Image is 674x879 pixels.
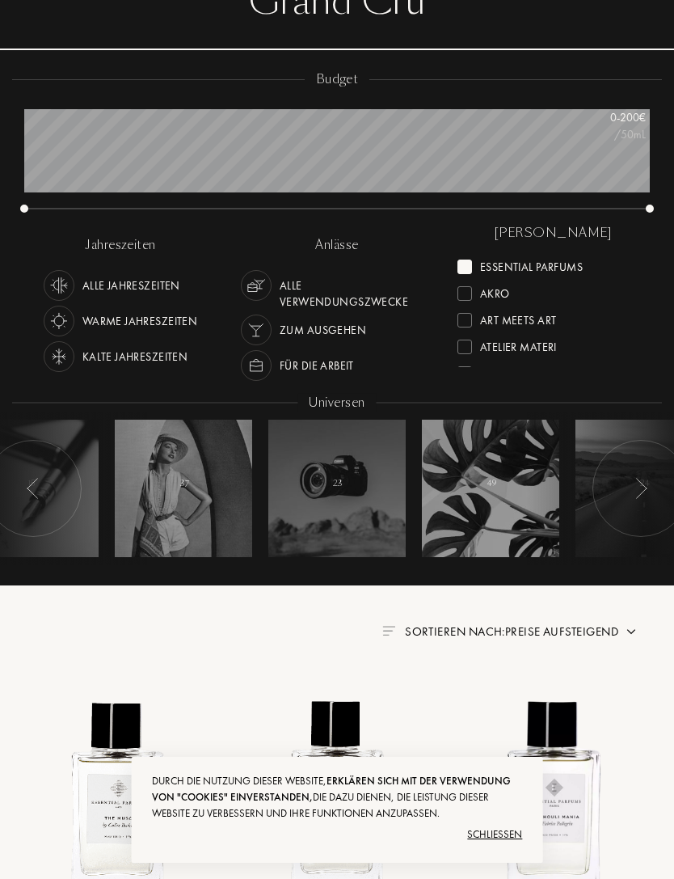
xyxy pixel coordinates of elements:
[48,345,70,368] img: usage_season_cold_white.svg
[625,625,638,638] img: arrow.png
[280,350,354,381] div: Für die Arbeit
[280,315,366,345] div: Zum Ausgehen
[634,478,647,499] img: arr_left.svg
[152,773,523,822] div: Durch die Nutzung dieser Website, die dazu dienen, die Leistung dieser Website zu verbessern und ...
[152,774,511,804] span: erklären sich mit der Verwendung von "Cookies" einverstanden,
[152,822,523,847] div: Schließen
[245,354,267,377] img: usage_occasion_work_white.svg
[483,224,624,243] div: [PERSON_NAME]
[405,623,618,640] span: Sortieren nach: Preise aufsteigend
[48,310,70,332] img: usage_season_hot_white.svg
[180,478,189,489] span: 37
[304,236,369,255] div: anlässe
[487,478,496,489] span: 49
[27,478,40,499] img: arr_left.svg
[480,306,556,328] div: Art Meets Art
[480,333,557,355] div: Atelier Materi
[480,360,516,382] div: Baruti
[333,478,343,489] span: 23
[245,274,267,297] img: usage_occasion_all_white.svg
[82,270,180,301] div: Alle Jahreszeiten
[480,280,510,302] div: Akro
[565,109,646,126] div: 0 - 200 €
[480,253,583,275] div: Essential Parfums
[565,126,646,143] div: /50mL
[305,70,370,89] div: budget
[280,270,433,310] div: Alle Verwendungszwecke
[48,274,70,297] img: usage_season_average_white.svg
[245,319,267,341] img: usage_occasion_party_white.svg
[82,341,188,372] div: Kalte Jahreszeiten
[82,306,198,336] div: Warme Jahreszeiten
[297,394,376,412] div: Universen
[382,626,395,636] img: filter_by.png
[74,236,166,255] div: jahreszeiten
